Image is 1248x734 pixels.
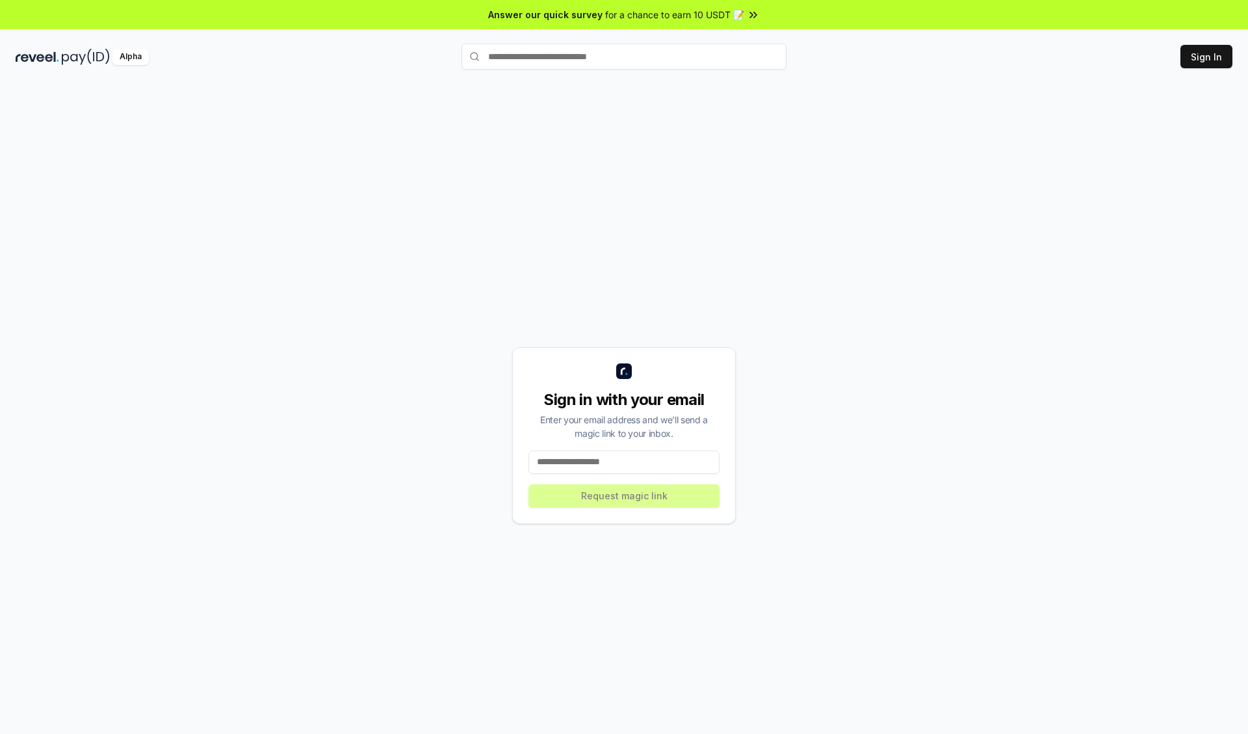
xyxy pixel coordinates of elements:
span: for a chance to earn 10 USDT 📝 [605,8,744,21]
div: Enter your email address and we’ll send a magic link to your inbox. [528,413,720,440]
div: Sign in with your email [528,389,720,410]
div: Alpha [112,49,149,65]
img: reveel_dark [16,49,59,65]
img: pay_id [62,49,110,65]
button: Sign In [1180,45,1232,68]
span: Answer our quick survey [488,8,603,21]
img: logo_small [616,363,632,379]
